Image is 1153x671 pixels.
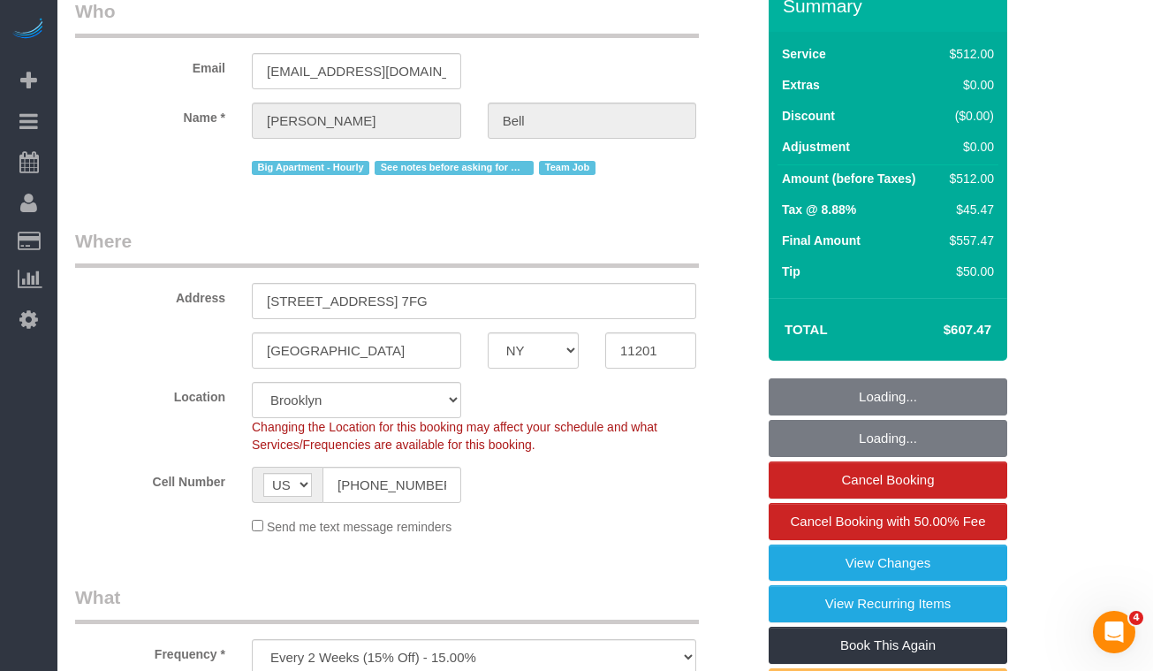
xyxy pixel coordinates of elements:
span: Send me text message reminders [267,520,451,534]
span: Changing the Location for this booking may affect your schedule and what Services/Frequencies are... [252,420,657,452]
input: Last Name [488,103,697,139]
legend: What [75,584,699,624]
div: $512.00 [943,170,994,187]
a: View Changes [769,545,1007,582]
input: Email [252,53,461,89]
input: Cell Number [322,467,461,503]
a: Cancel Booking [769,461,1007,499]
div: $50.00 [943,263,994,280]
input: First Name [252,103,461,139]
span: Big Apartment - Hourly [252,161,369,175]
div: $0.00 [943,138,994,156]
span: 4 [1129,611,1143,625]
label: Location [62,382,239,406]
legend: Where [75,228,699,268]
strong: Total [785,322,828,337]
span: Team Job [539,161,595,175]
label: Cell Number [62,467,239,491]
label: Email [62,53,239,77]
h4: $607.47 [891,323,991,338]
label: Frequency * [62,639,239,663]
a: Cancel Booking with 50.00% Fee [769,503,1007,540]
label: Tip [782,263,800,280]
span: See notes before asking for more time [375,161,534,175]
label: Amount (before Taxes) [782,170,915,187]
div: $45.47 [943,201,994,218]
label: Name * [62,103,239,126]
label: Discount [782,107,835,125]
span: Cancel Booking with 50.00% Fee [791,514,986,529]
div: $0.00 [943,76,994,94]
input: City [252,332,461,369]
label: Final Amount [782,232,861,249]
div: $512.00 [943,45,994,63]
label: Tax @ 8.88% [782,201,856,218]
img: Automaid Logo [11,18,46,42]
label: Address [62,283,239,307]
div: ($0.00) [943,107,994,125]
label: Adjustment [782,138,850,156]
div: $557.47 [943,232,994,249]
label: Extras [782,76,820,94]
label: Service [782,45,826,63]
a: View Recurring Items [769,585,1007,622]
input: Zip Code [605,332,696,369]
iframe: Intercom live chat [1093,611,1135,653]
a: Book This Again [769,627,1007,664]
